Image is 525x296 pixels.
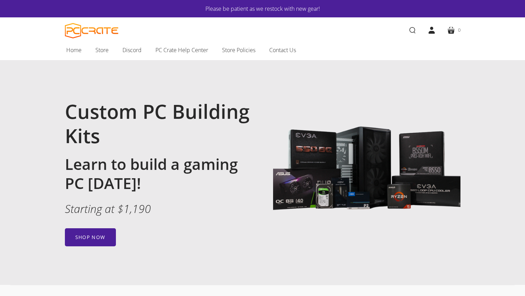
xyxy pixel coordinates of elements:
span: PC Crate Help Center [155,46,208,55]
span: Store [95,46,109,55]
span: Discord [122,46,142,55]
a: PC CRATE [65,23,119,39]
a: Store Policies [215,43,262,57]
span: Contact Us [269,46,296,55]
a: 0 [441,20,466,40]
a: Please be patient as we restock with new gear! [86,4,440,13]
span: Store Policies [222,46,255,55]
a: Shop now [65,228,116,246]
h1: Custom PC Building Kits [65,99,252,148]
a: PC Crate Help Center [149,43,215,57]
img: Image with gaming PC components including Lian Li 205 Lancool case, MSI B550M motherboard, EVGA 6... [273,77,460,265]
em: Starting at $1,190 [65,201,151,216]
span: Home [66,46,82,55]
a: Discord [116,43,149,57]
a: Contact Us [262,43,303,57]
a: Store [88,43,116,57]
nav: Main navigation [54,43,471,60]
a: Home [59,43,88,57]
h2: Learn to build a gaming PC [DATE]! [65,155,252,193]
span: 0 [458,26,460,34]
